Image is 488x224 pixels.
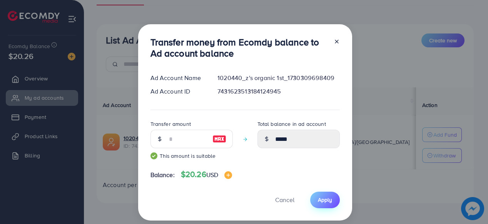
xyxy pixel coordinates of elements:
label: Total balance in ad account [257,120,326,128]
h4: $20.26 [181,170,232,179]
img: guide [150,152,157,159]
span: Balance: [150,171,175,179]
small: This amount is suitable [150,152,233,160]
h3: Transfer money from Ecomdy balance to Ad account balance [150,37,328,59]
div: 7431623513184124945 [211,87,346,96]
label: Transfer amount [150,120,191,128]
img: image [224,171,232,179]
button: Cancel [266,192,304,208]
span: USD [206,171,218,179]
div: Ad Account Name [144,74,212,82]
span: Cancel [275,196,294,204]
img: image [212,134,226,144]
div: 1020440_z's organic 1st_1730309698409 [211,74,346,82]
div: Ad Account ID [144,87,212,96]
button: Apply [310,192,340,208]
span: Apply [318,196,332,204]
